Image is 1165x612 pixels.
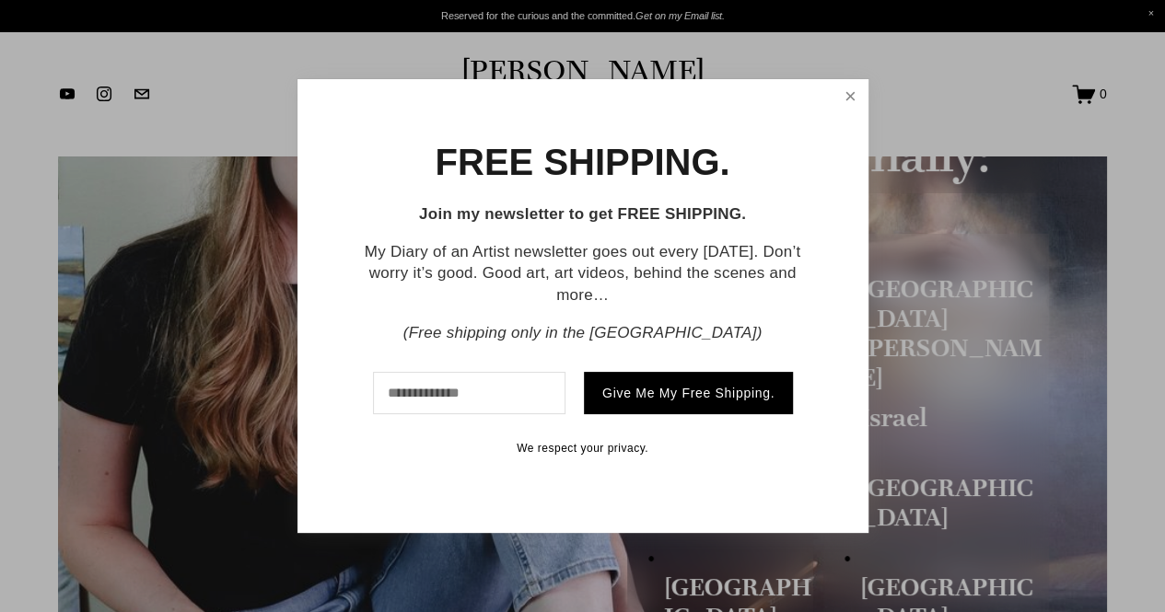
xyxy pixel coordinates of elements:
[602,386,775,400] span: Give Me My Free Shipping.
[403,324,763,341] em: (Free shipping only in the [GEOGRAPHIC_DATA])
[362,241,804,306] p: My Diary of an Artist newsletter goes out every [DATE]. Don’t worry it’s good. Good art, art vide...
[435,144,729,180] h1: FREE SHIPPING.
[835,82,865,112] a: Close
[419,205,746,223] strong: Join my newsletter to get FREE SHIPPING.
[362,442,804,456] p: We respect your privacy.
[584,372,793,414] button: Give Me My Free Shipping.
